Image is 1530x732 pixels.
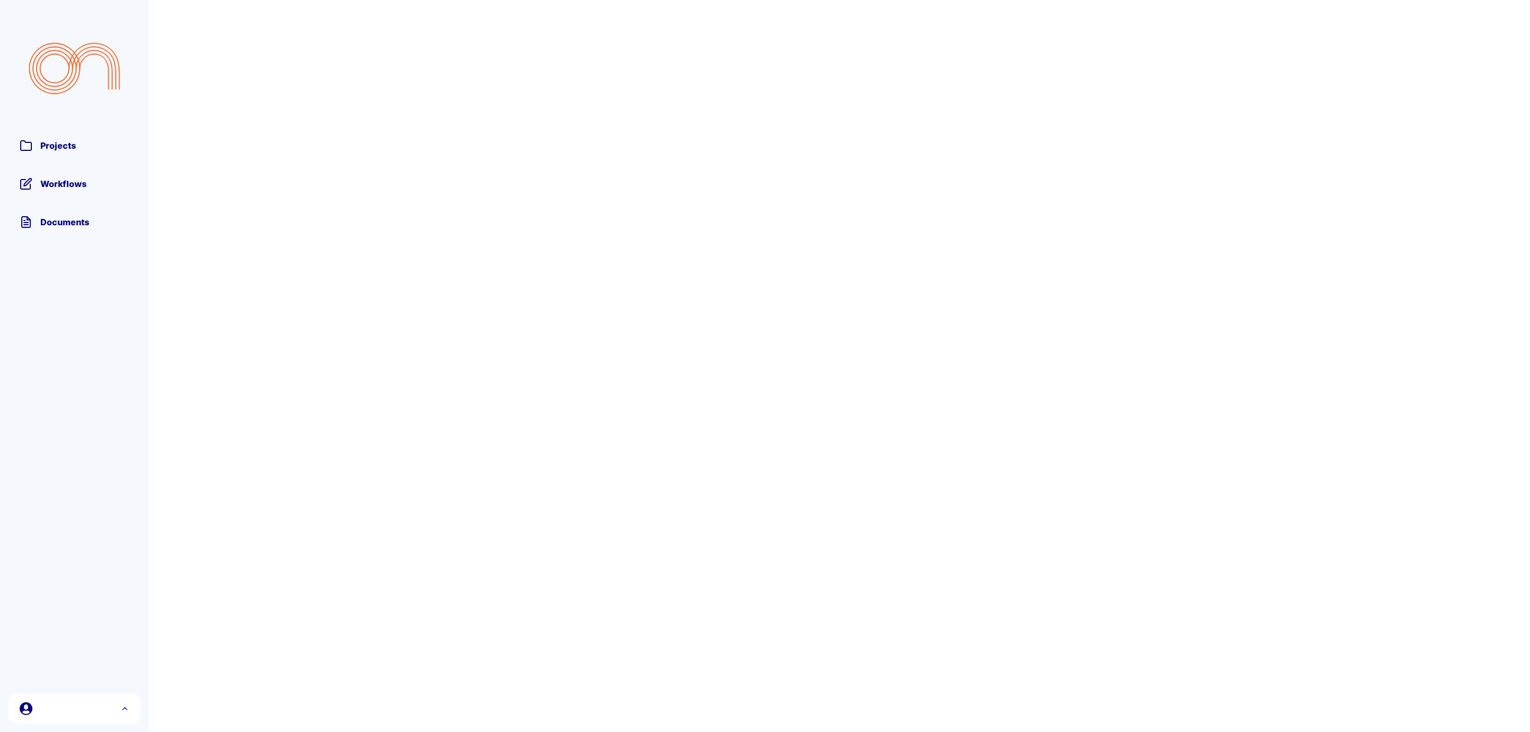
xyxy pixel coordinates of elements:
[40,178,129,189] span: Workflows
[40,140,129,151] span: Projects
[8,207,140,237] a: Documents
[8,131,140,160] a: Projects
[40,217,129,227] span: Documents
[8,169,140,199] a: Workflows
